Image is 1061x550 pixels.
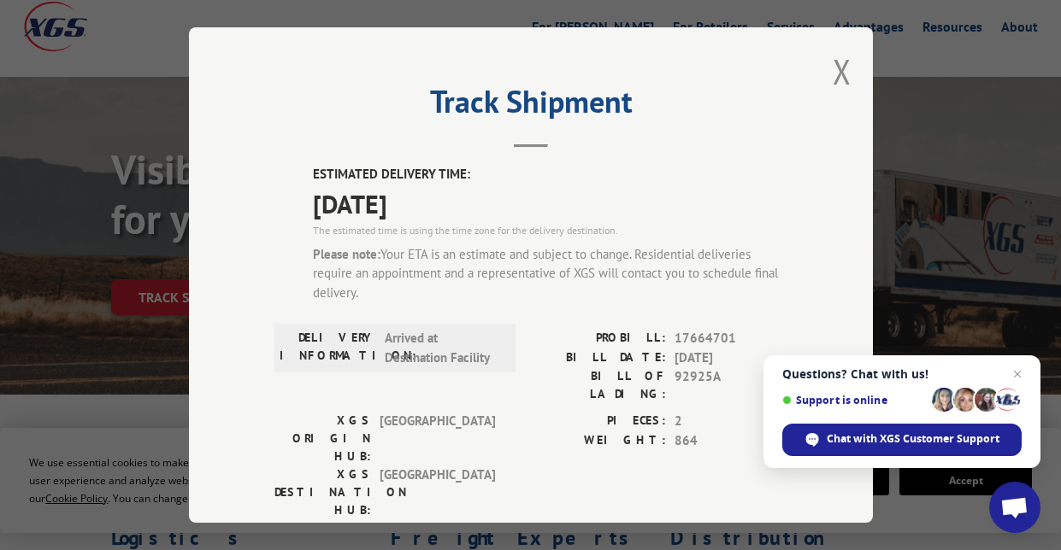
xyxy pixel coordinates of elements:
[380,465,495,519] span: [GEOGRAPHIC_DATA]
[313,246,380,262] strong: Please note:
[313,184,787,223] span: [DATE]
[274,90,787,122] h2: Track Shipment
[531,367,666,403] label: BILL OF LADING:
[675,412,787,431] span: 2
[531,431,666,451] label: WEIGHT:
[531,329,666,348] label: PROBILL:
[313,165,787,184] label: ESTIMATED DELIVERY TIME:
[675,367,787,403] span: 92925A
[313,223,787,238] div: The estimated time is using the time zone for the delivery destination.
[833,49,852,94] button: Close modal
[274,465,371,519] label: XGS DESTINATION HUB:
[274,412,371,465] label: XGS ORIGIN HUB:
[385,329,500,367] span: Arrived at Destination Facility
[313,245,787,303] div: Your ETA is an estimate and subject to change. Residential deliveries require an appointment and ...
[782,424,1022,456] div: Chat with XGS Customer Support
[380,412,495,465] span: [GEOGRAPHIC_DATA]
[531,348,666,368] label: BILL DATE:
[782,394,926,407] span: Support is online
[989,482,1040,533] div: Open chat
[675,348,787,368] span: [DATE]
[531,412,666,431] label: PIECES:
[280,329,376,367] label: DELIVERY INFORMATION:
[675,431,787,451] span: 864
[1007,364,1028,384] span: Close chat
[782,367,1022,381] span: Questions? Chat with us!
[675,329,787,348] span: 17664701
[827,431,999,447] span: Chat with XGS Customer Support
